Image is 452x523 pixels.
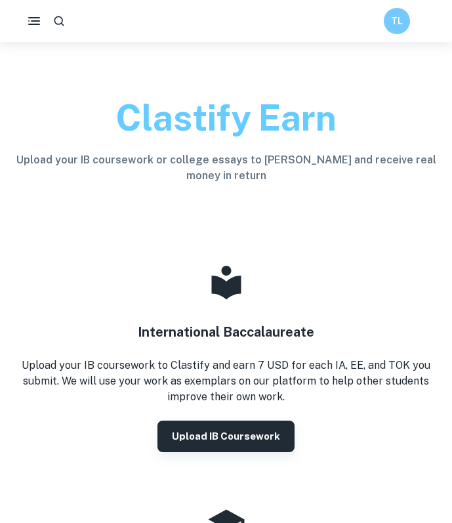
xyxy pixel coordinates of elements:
[16,152,436,184] h6: Upload your IB coursework or college essays to [PERSON_NAME] and receive real money in return
[16,358,436,405] p: Upload your IB coursework to Clastify and earn 7 USD for each IA, EE, and TOK you submit. We will...
[157,429,295,442] a: Upload IB coursework
[390,14,405,28] h6: TL
[115,97,337,138] span: Clastify Earn
[157,421,295,452] button: Upload IB coursework
[138,322,314,342] h4: International Baccalaureate
[384,8,410,34] button: TL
